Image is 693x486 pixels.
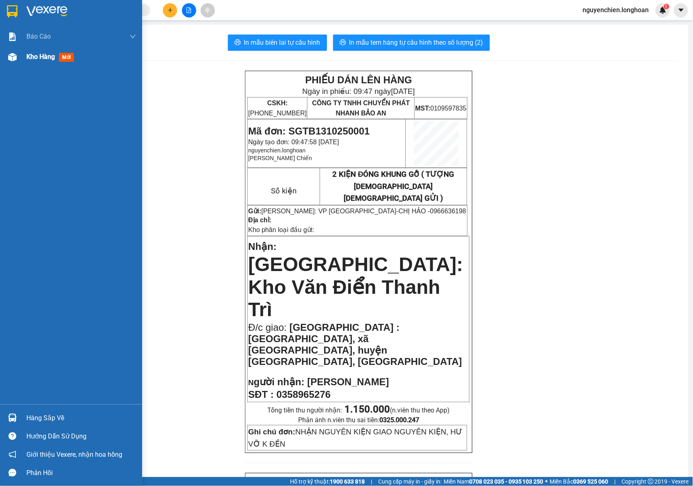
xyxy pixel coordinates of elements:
[664,4,669,9] sup: 1
[665,4,668,9] span: 1
[307,376,389,387] span: [PERSON_NAME]
[248,254,463,320] span: [GEOGRAPHIC_DATA]: Kho Văn Điển Thanh Trì
[248,139,339,145] span: Ngày tạo đơn: 09:47:58 [DATE]
[248,147,305,154] span: nguyenchien.longhoan
[248,241,277,252] span: Nhận:
[344,406,450,414] span: (n.viên thu theo App)
[248,226,314,233] span: Kho phân loại đầu gửi:
[290,477,365,486] span: Hỗ trợ kỹ thuật:
[349,37,483,48] span: In mẫu tem hàng tự cấu hình theo số lượng (2)
[248,322,462,367] span: [GEOGRAPHIC_DATA] : [GEOGRAPHIC_DATA], xã [GEOGRAPHIC_DATA], huyện [GEOGRAPHIC_DATA], [GEOGRAPHIC...
[167,7,173,13] span: plus
[398,208,466,215] span: CHỊ HẢO -
[330,478,365,485] strong: 1900 633 818
[391,87,415,95] span: [DATE]
[248,427,462,448] span: NHẬN NGUYÊN KIỆN GIAO NGUYÊN KIỆN, HƯ VỠ K ĐỀN
[9,469,16,477] span: message
[8,414,17,422] img: warehouse-icon
[340,39,346,47] span: printer
[332,170,454,203] span: 2 KIỆN ĐÓNG KHUNG GỖ ( TƯỢNG [DEMOGRAPHIC_DATA] [DEMOGRAPHIC_DATA] GỬI )
[444,477,544,486] span: Miền Nam
[262,208,397,215] span: [PERSON_NAME]: VP [GEOGRAPHIC_DATA]
[659,7,667,14] img: icon-new-feature
[248,217,271,223] strong: Địa chỉ:
[248,427,295,436] strong: Ghi chú đơn:
[8,33,17,41] img: solution-icon
[9,432,16,440] span: question-circle
[248,126,370,137] span: Mã đơn: SGTB1310250001
[248,322,289,333] span: Đ/c giao:
[205,7,210,13] span: aim
[59,53,74,62] span: mới
[302,87,415,95] span: Ngày in phiếu: 09:47 ngày
[26,467,136,479] div: Phản hồi
[8,53,17,61] img: warehouse-icon
[415,105,466,112] span: 0109597835
[267,406,450,414] span: Tổng tiền thu người nhận:
[615,477,616,486] span: |
[678,7,685,14] span: caret-down
[648,479,654,484] span: copyright
[305,74,412,85] strong: PHIẾU DÁN LÊN HÀNG
[546,480,548,483] span: ⚪️
[201,3,215,17] button: aim
[415,105,430,112] strong: MST:
[312,100,410,117] span: CÔNG TY TNHH CHUYỂN PHÁT NHANH BẢO AN
[344,404,390,415] strong: 1.150.000
[186,7,192,13] span: file-add
[26,430,136,443] div: Hướng dẫn sử dụng
[163,3,177,17] button: plus
[26,53,55,61] span: Kho hàng
[277,389,331,400] span: 0358965276
[674,3,688,17] button: caret-down
[244,37,321,48] span: In mẫu biên lai tự cấu hình
[7,5,17,17] img: logo-vxr
[26,449,122,460] span: Giới thiệu Vexere, nhận hoa hồng
[248,208,261,215] strong: Gửi:
[333,35,490,51] button: printerIn mẫu tem hàng tự cấu hình theo số lượng (2)
[26,31,51,41] span: Báo cáo
[248,389,274,400] strong: SĐT :
[9,451,16,458] span: notification
[430,208,466,215] span: 0966636198
[234,39,241,47] span: printer
[248,378,304,387] strong: N
[182,3,196,17] button: file-add
[550,477,609,486] span: Miền Bắc
[298,416,419,424] span: Phản ánh n.viên thu sai tiền:
[469,478,544,485] strong: 0708 023 035 - 0935 103 250
[396,208,466,215] span: -
[254,376,305,387] span: gười nhận:
[267,100,288,106] strong: CSKH:
[228,35,327,51] button: printerIn mẫu biên lai tự cấu hình
[379,416,419,424] strong: 0325.000.247
[371,477,372,486] span: |
[26,412,136,424] div: Hàng sắp về
[378,477,442,486] span: Cung cấp máy in - giấy in:
[248,155,312,161] span: [PERSON_NAME] Chiến
[130,33,136,40] span: down
[248,100,307,117] span: [PHONE_NUMBER]
[271,187,297,195] span: Số kiện
[574,478,609,485] strong: 0369 525 060
[576,5,656,15] span: nguyenchien.longhoan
